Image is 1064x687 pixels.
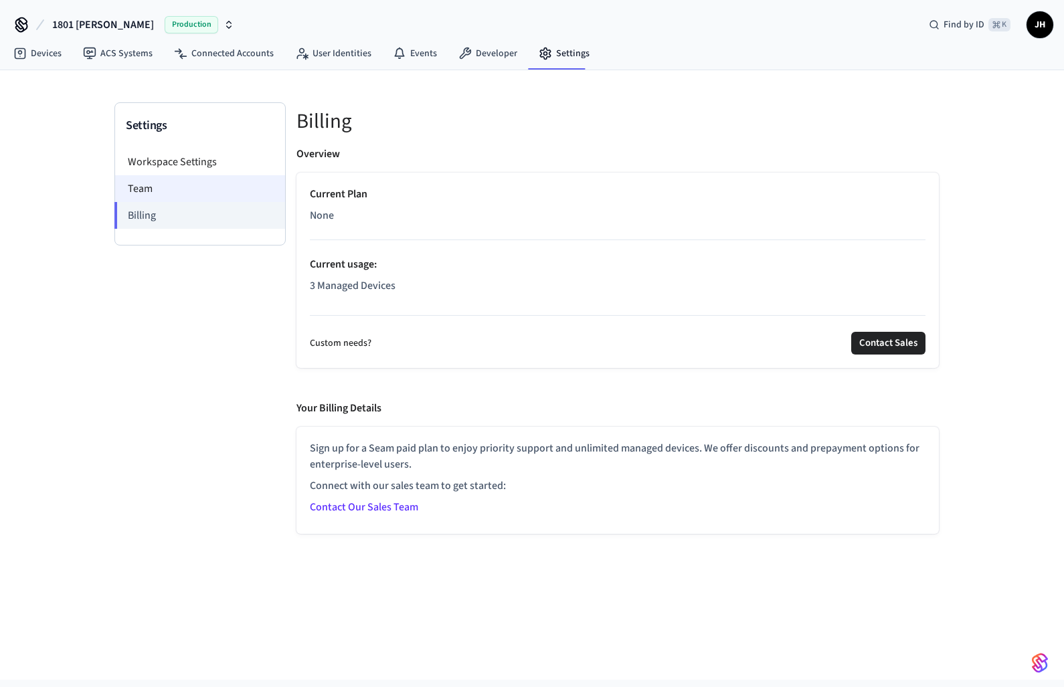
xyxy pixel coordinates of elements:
[310,278,925,294] p: 3 Managed Devices
[310,186,925,202] p: Current Plan
[988,18,1010,31] span: ⌘ K
[310,440,925,472] p: Sign up for a Seam paid plan to enjoy priority support and unlimited managed devices. We offer di...
[310,478,925,494] p: Connect with our sales team to get started:
[115,175,285,202] li: Team
[165,16,218,33] span: Production
[1028,13,1052,37] span: JH
[918,13,1021,37] div: Find by ID⌘ K
[310,207,334,223] span: None
[944,18,984,31] span: Find by ID
[126,116,274,135] h3: Settings
[163,41,284,66] a: Connected Accounts
[1032,652,1048,674] img: SeamLogoGradient.69752ec5.svg
[114,202,285,229] li: Billing
[851,332,925,355] button: Contact Sales
[310,332,925,355] div: Custom needs?
[3,41,72,66] a: Devices
[382,41,448,66] a: Events
[1027,11,1053,38] button: JH
[115,149,285,175] li: Workspace Settings
[528,41,600,66] a: Settings
[296,400,381,416] p: Your Billing Details
[310,500,418,514] a: Contact Our Sales Team
[52,17,154,33] span: 1801 [PERSON_NAME]
[448,41,528,66] a: Developer
[296,146,340,162] p: Overview
[296,108,939,135] h5: Billing
[72,41,163,66] a: ACS Systems
[284,41,382,66] a: User Identities
[310,256,925,272] p: Current usage :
